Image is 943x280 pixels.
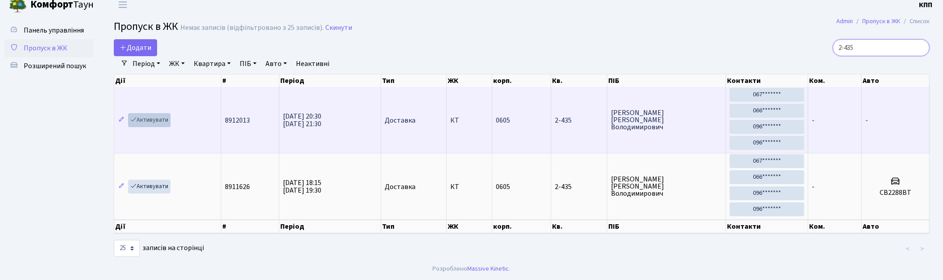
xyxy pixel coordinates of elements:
[236,56,260,71] a: ПІБ
[279,220,381,233] th: Період
[823,12,943,31] nav: breadcrumb
[865,189,926,197] h5: СВ2288ВТ
[726,74,808,87] th: Контакти
[862,74,930,87] th: Авто
[447,220,492,233] th: ЖК
[24,43,67,53] span: Пропуск в ЖК
[385,117,415,124] span: Доставка
[492,74,551,87] th: корп.
[4,57,94,75] a: Розширений пошук
[128,180,170,194] a: Активувати
[551,74,607,87] th: Кв.
[555,183,603,190] span: 2-435
[381,220,447,233] th: Тип
[180,24,324,32] div: Немає записів (відфільтровано з 25 записів).
[283,178,321,195] span: [DATE] 18:15 [DATE] 19:30
[450,117,488,124] span: КТ
[611,176,722,197] span: [PERSON_NAME] [PERSON_NAME] Володимирович
[862,220,930,233] th: Авто
[279,74,381,87] th: Період
[190,56,234,71] a: Квартира
[496,115,510,125] span: 0605
[833,39,930,56] input: Пошук...
[114,240,140,257] select: записів на сторінці
[114,240,204,257] label: записів на сторінці
[24,25,84,35] span: Панель управління
[808,220,862,233] th: Ком.
[611,109,722,131] span: [PERSON_NAME] [PERSON_NAME] Володимирович
[128,113,170,127] a: Активувати
[381,74,447,87] th: Тип
[726,220,808,233] th: Контакти
[447,74,492,87] th: ЖК
[283,111,321,129] span: [DATE] 20:30 [DATE] 21:30
[166,56,188,71] a: ЖК
[865,115,868,125] span: -
[325,24,352,32] a: Скинути
[114,220,221,233] th: Дії
[4,21,94,39] a: Панель управління
[836,16,853,26] a: Admin
[607,74,726,87] th: ПІБ
[120,43,151,53] span: Додати
[225,115,250,125] span: 8912013
[468,264,509,273] a: Massive Kinetic
[129,56,164,71] a: Період
[24,61,86,71] span: Розширений пошук
[221,220,279,233] th: #
[555,117,603,124] span: 2-435
[607,220,726,233] th: ПІБ
[862,16,900,26] a: Пропуск в ЖК
[492,220,551,233] th: корп.
[221,74,279,87] th: #
[225,182,250,192] span: 8911626
[808,74,862,87] th: Ком.
[262,56,291,71] a: Авто
[4,39,94,57] a: Пропуск в ЖК
[433,264,511,274] div: Розроблено .
[292,56,333,71] a: Неактивні
[812,182,814,192] span: -
[450,183,488,190] span: КТ
[114,19,178,34] span: Пропуск в ЖК
[114,39,157,56] a: Додати
[114,74,221,87] th: Дії
[551,220,607,233] th: Кв.
[385,183,415,190] span: Доставка
[496,182,510,192] span: 0605
[812,115,814,125] span: -
[900,16,930,26] li: Список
